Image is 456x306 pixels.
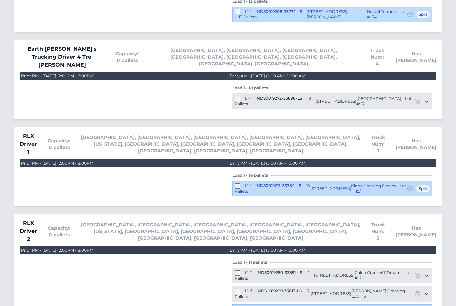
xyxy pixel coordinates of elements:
[416,185,430,193] span: Split
[232,173,271,178] span: Load 1 - 16 pallets
[245,9,252,14] span: L1-1
[232,260,270,265] span: Load 1 - 11 pallets
[230,248,307,253] div: Early AM - [DATE] (5:00 AM - 10:00 AM)
[314,273,355,278] span: [STREET_ADDRESS]
[20,220,37,244] span: RLX Driver 2
[416,11,430,19] span: Split
[20,45,105,69] span: Earth [PERSON_NAME]'s Trucking Driver 4 Tre' [PERSON_NAME]
[367,9,407,20] span: Bristol Terrace - Lot #: 54
[235,96,311,107] span: 18 Pallets
[230,74,307,79] div: Early AM - [DATE] (5:00 AM - 10:00 AM)
[116,51,138,64] span: Capacity: 0 pallets
[21,248,95,253] div: Prior PM - [DATE] (2:00PM - 8:00PM)
[311,291,351,297] span: [STREET_ADDRESS]
[316,99,356,104] span: [STREET_ADDRESS]
[257,9,302,14] span: NDS0019208-33774-LS
[235,289,309,299] span: 5 Pallets
[258,270,302,275] span: NDS0019250-33851-LS
[369,47,385,67] span: Truck Num: 4
[371,134,385,155] span: Truck Num: 1
[235,270,310,281] span: 4 Pallets
[356,96,414,107] span: [GEOGRAPHIC_DATA] - Lot #: 17
[230,161,307,166] div: Early AM - [DATE] (5:00 AM - 10:00 AM)
[396,51,436,64] span: Has [PERSON_NAME]
[48,138,70,151] span: Capacity: 0 pallets
[245,183,252,188] span: L1-1
[257,96,302,101] span: NDS0019272-33898-LS
[257,183,301,188] span: NDS0019213-33784-LS
[81,222,360,242] span: [GEOGRAPHIC_DATA], [GEOGRAPHIC_DATA], [GEOGRAPHIC_DATA], [GEOGRAPHIC_DATA], [GEOGRAPHIC_DATA], [U...
[48,225,70,238] span: Capacity: 0 pallets
[235,183,310,194] span: 16 Pallets
[245,270,253,275] span: L1-2
[232,86,271,91] span: Load 1 - 18 pallets
[21,161,95,166] div: Prior PM - [DATE] (2:00PM - 8:00PM)
[245,96,252,101] span: L1-1
[310,186,351,192] span: [STREET_ADDRESS]
[396,225,436,238] span: Has [PERSON_NAME]
[351,184,407,194] span: Kings Crossing Dream - Lot #: 15/
[355,270,414,281] span: Caleb Creek 40' Dream - Lot #: 26
[371,222,385,242] span: Truck Num: 2
[396,138,436,151] span: Has [PERSON_NAME]
[20,132,37,157] span: RLX Driver 1
[81,134,360,155] span: [GEOGRAPHIC_DATA], [GEOGRAPHIC_DATA], [GEOGRAPHIC_DATA], [GEOGRAPHIC_DATA], [GEOGRAPHIC_DATA], [U...
[149,47,359,67] span: [GEOGRAPHIC_DATA], [GEOGRAPHIC_DATA], [GEOGRAPHIC_DATA], [GEOGRAPHIC_DATA], [GEOGRAPHIC_DATA], [G...
[351,289,414,299] span: [PERSON_NAME] Crossing - Lot #: 31
[307,9,367,20] span: [STREET_ADDRESS][PERSON_NAME]
[258,289,302,294] span: NDS0019229-33813-LS
[21,74,95,79] div: Prior PM - [DATE] (2:00PM - 8:00PM)
[245,289,253,294] span: L1-3
[239,15,257,20] span: 13 Pallets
